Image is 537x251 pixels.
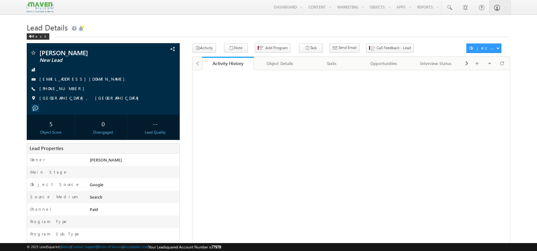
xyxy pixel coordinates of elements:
label: Object Source [30,182,80,187]
a: Tasks [306,57,358,70]
button: Activity [192,43,216,53]
div: Interview Status [415,60,457,67]
span: New Lead [39,57,135,63]
span: [PHONE_NUMBER] [39,86,87,92]
div: Opportunities [363,60,404,67]
div: Tasks [311,60,352,67]
a: About [61,245,71,249]
a: Interview Status [410,57,462,70]
span: [PERSON_NAME] [90,157,122,162]
button: Send Email [330,43,359,53]
span: Lead Properties [30,145,63,151]
span: [PERSON_NAME] [39,50,135,56]
div: Paid [88,206,179,215]
div: 0 [81,118,126,129]
span: Your Leadsquared Account Number is [149,245,221,249]
label: Program Type [30,219,68,224]
label: Program SubType [30,231,80,237]
div: Back [27,33,49,40]
div: Disengaged [81,129,126,135]
label: Source Medium [30,194,78,200]
label: Channel [30,206,56,212]
a: Object Details [254,57,306,70]
div: Object Score [28,129,73,135]
span: [GEOGRAPHIC_DATA], [GEOGRAPHIC_DATA] [39,95,142,102]
button: Object Actions [466,43,501,53]
div: Activity History [207,60,249,66]
a: Contact Support [72,245,97,249]
div: Lead Quality [133,129,178,135]
button: Add Program [255,43,290,53]
div: Object Details [259,60,300,67]
span: 77978 [212,245,221,249]
a: Acceptable Use [123,245,148,249]
span: Lead Details [27,22,68,32]
a: [EMAIL_ADDRESS][DOMAIN_NAME] [39,76,128,82]
span: Send Email [338,45,357,50]
button: Task [299,43,323,53]
button: Note [224,43,248,53]
label: Owner [30,157,45,162]
div: Search [88,194,179,203]
span: Call Feedback - Lead [377,45,411,51]
div: 5 [28,118,73,129]
a: Activity History [202,57,254,70]
span: Add Program [265,45,288,51]
div: Object Actions [469,45,496,51]
a: Opportunities [358,57,410,70]
div: -- [133,118,178,129]
span: © 2025 LeadSquared | | | | | [27,244,221,250]
label: Main Stage [30,169,68,175]
img: Custom Logo [27,2,53,13]
a: Terms of Service [98,245,122,249]
div: Google [88,182,179,190]
button: Call Feedback - Lead [366,43,414,53]
a: Back [27,33,52,38]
